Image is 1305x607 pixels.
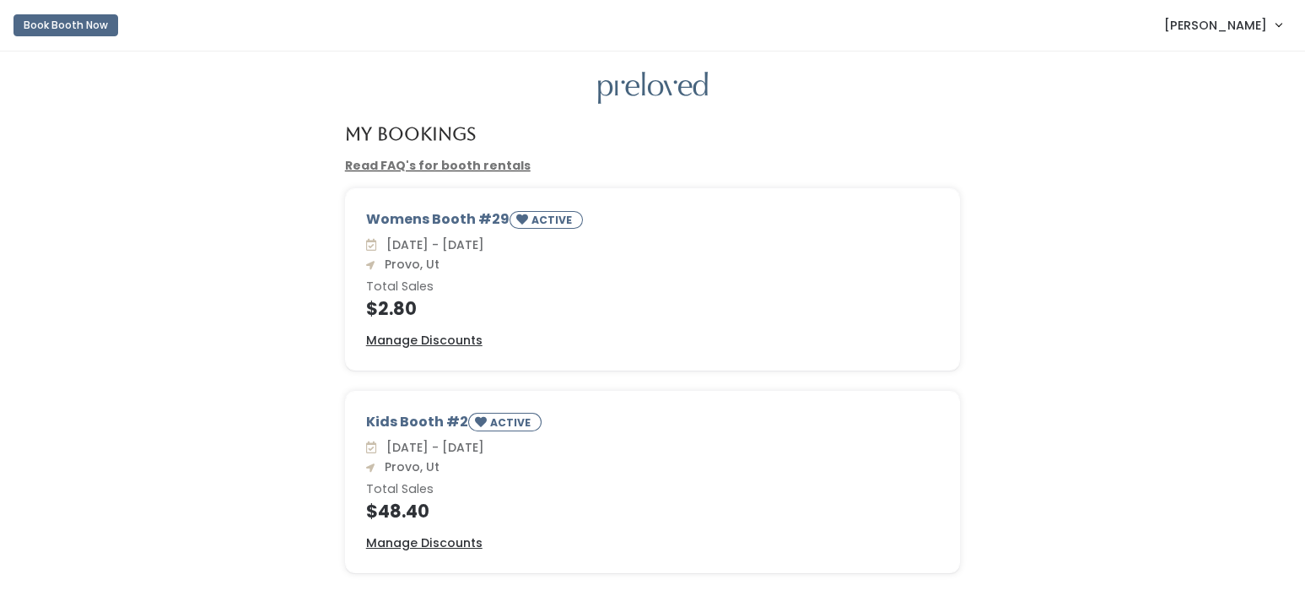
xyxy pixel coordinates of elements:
u: Manage Discounts [366,534,483,551]
h4: My Bookings [345,124,476,144]
a: Manage Discounts [366,332,483,350]
h4: $2.80 [366,299,940,318]
span: Provo, Ut [378,256,439,273]
small: ACTIVE [490,415,534,430]
a: Book Booth Now [13,7,118,44]
span: Provo, Ut [378,458,439,475]
span: [DATE] - [DATE] [380,236,484,253]
div: Kids Booth #2 [366,412,940,438]
span: [PERSON_NAME] [1164,16,1267,35]
h4: $48.40 [366,501,940,521]
button: Book Booth Now [13,14,118,36]
a: [PERSON_NAME] [1147,7,1298,43]
h6: Total Sales [366,280,940,294]
small: ACTIVE [531,213,575,227]
h6: Total Sales [366,483,940,496]
span: [DATE] - [DATE] [380,439,484,456]
div: Womens Booth #29 [366,209,940,236]
a: Read FAQ's for booth rentals [345,157,531,174]
img: preloved logo [598,72,708,105]
a: Manage Discounts [366,534,483,552]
